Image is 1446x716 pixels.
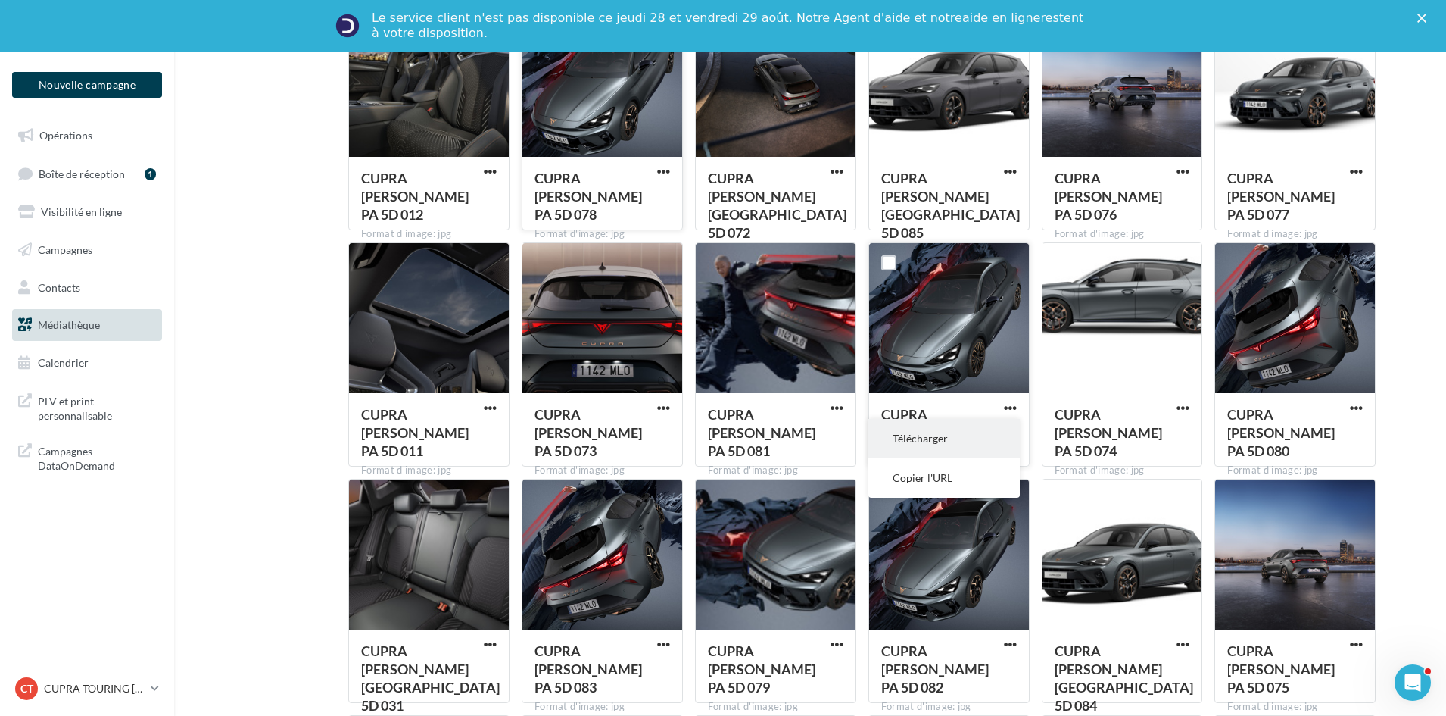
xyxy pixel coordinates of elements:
span: CUPRA LEON PA 5D 083 [534,643,642,696]
a: Visibilité en ligne [9,196,165,228]
div: Format d'image: jpg [708,700,843,714]
span: Contacts [38,280,80,293]
a: Campagnes [9,234,165,266]
a: Calendrier [9,347,165,379]
a: Médiathèque [9,309,165,341]
button: Télécharger [868,419,1020,458]
div: Format d'image: jpg [534,227,670,241]
button: Nouvelle campagne [12,72,162,98]
div: Format d'image: jpg [1227,700,1363,714]
span: CUPRA LEON PA 5D 087 [881,406,989,459]
span: Médiathèque [38,318,100,331]
span: CUPRA LEON PA 5D 074 [1055,406,1162,459]
div: Format d'image: jpg [881,700,1017,714]
p: CUPRA TOURING [GEOGRAPHIC_DATA] [44,681,145,696]
div: Format d'image: jpg [534,464,670,477]
div: Le service client n'est pas disponible ce jeudi 28 et vendredi 29 août. Notre Agent d'aide et not... [372,11,1086,41]
span: CUPRA LEON PA 5D 081 [708,406,815,459]
a: Boîte de réception1 [9,158,165,190]
a: PLV et print personnalisable [9,385,165,430]
img: Profile image for Service-Client [335,14,360,38]
span: CUPRA LEON PA 5D 075 [1227,643,1335,696]
span: CUPRA LEON PA 5D 012 [361,170,469,223]
div: 1 [145,168,156,180]
span: CUPRA LEON PA 5D 077 [1227,170,1335,223]
span: CUPRA LEON PA 5D 080 [1227,406,1335,459]
div: Format d'image: jpg [1227,464,1363,477]
span: CUPRA LEON PA 5D 082 [881,643,989,696]
span: CT [20,681,33,696]
span: Campagnes [38,243,92,256]
span: Calendrier [38,356,89,369]
span: Opérations [39,129,92,142]
span: CUPRA LEON PA 5D 079 [708,643,815,696]
span: CUPRA LEON PA 5D 031 [361,643,500,714]
div: Format d'image: jpg [361,227,497,241]
iframe: Intercom live chat [1395,664,1431,701]
div: Format d'image: jpg [708,464,843,477]
span: CUPRA LEON PA 5D 084 [1055,643,1193,714]
span: CUPRA LEON PA 5D 073 [534,406,642,459]
span: CUPRA LEON PA 5D 078 [534,170,642,223]
div: Format d'image: jpg [361,464,497,477]
a: Contacts [9,272,165,304]
div: Format d'image: jpg [534,700,670,714]
span: CUPRA LEON PA 5D 085 [881,170,1020,241]
div: Format d'image: jpg [1055,227,1190,241]
div: Fermer [1417,14,1432,23]
button: Copier l'URL [868,458,1020,498]
span: Campagnes DataOnDemand [38,441,156,474]
span: Visibilité en ligne [41,205,122,218]
a: Campagnes DataOnDemand [9,435,165,480]
div: Format d'image: jpg [1055,464,1190,477]
span: CUPRA LEON PA 5D 072 [708,170,846,241]
div: Format d'image: jpg [1227,227,1363,241]
a: Opérations [9,120,165,152]
span: CUPRA LEON PA 5D 011 [361,406,469,459]
span: Boîte de réception [39,167,125,180]
a: aide en ligne [962,11,1040,25]
span: PLV et print personnalisable [38,391,156,424]
a: CT CUPRA TOURING [GEOGRAPHIC_DATA] [12,674,162,703]
span: CUPRA LEON PA 5D 076 [1055,170,1162,223]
